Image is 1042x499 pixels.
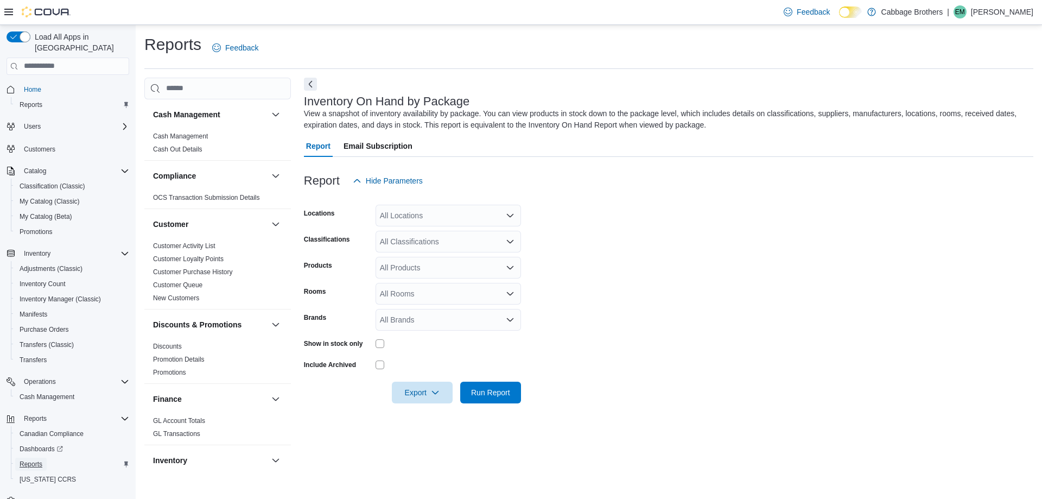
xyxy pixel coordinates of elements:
span: Cash Management [153,132,208,141]
span: Home [20,83,129,96]
span: Inventory [24,249,50,258]
a: My Catalog (Beta) [15,210,77,223]
h3: Report [304,174,340,187]
button: Catalog [20,165,50,178]
button: Customer [269,218,282,231]
span: Operations [20,375,129,388]
span: Promotions [15,225,129,238]
button: Cash Management [269,108,282,121]
button: Finance [269,393,282,406]
span: Email Subscription [344,135,412,157]
span: Customer Activity List [153,242,215,250]
span: Catalog [20,165,129,178]
div: Cash Management [144,130,291,160]
div: Eric Meade [954,5,967,18]
button: Cash Management [11,389,134,405]
button: Hide Parameters [348,170,427,192]
span: Reports [15,458,129,471]
span: My Catalog (Classic) [15,195,129,208]
button: Next [304,78,317,91]
p: | [947,5,949,18]
label: Include Archived [304,361,356,369]
button: Inventory [20,247,55,260]
button: Classification (Classic) [11,179,134,194]
a: New Customers [153,294,199,302]
button: My Catalog (Classic) [11,194,134,209]
span: Transfers [15,353,129,367]
span: Purchase Orders [20,325,69,334]
button: Reports [2,411,134,426]
span: OCS Transaction Submission Details [153,193,260,202]
a: Feedback [208,37,263,59]
span: Washington CCRS [15,473,129,486]
span: Inventory Count [15,277,129,290]
span: [US_STATE] CCRS [20,475,76,484]
button: Inventory Count [11,276,134,292]
p: [PERSON_NAME] [971,5,1033,18]
button: Home [2,81,134,97]
span: Hide Parameters [366,175,423,186]
span: Reports [20,412,129,425]
button: Catalog [2,163,134,179]
span: Export [398,382,446,403]
span: My Catalog (Classic) [20,197,80,206]
span: Transfers [20,356,47,364]
span: Cash Management [15,390,129,403]
a: Customer Purchase History [153,268,233,276]
span: Operations [24,377,56,386]
span: Promotion Details [153,355,205,364]
a: Customer Loyalty Points [153,255,224,263]
span: Transfers (Classic) [20,340,74,349]
span: Reports [20,100,42,109]
button: Inventory [2,246,134,261]
span: Promotions [153,368,186,377]
a: [US_STATE] CCRS [15,473,80,486]
a: Reports [15,458,47,471]
span: Cash Management [20,393,74,401]
a: Canadian Compliance [15,427,88,440]
span: Inventory Manager (Classic) [15,293,129,306]
span: Inventory Count [20,280,66,288]
button: Customers [2,141,134,156]
span: Reports [15,98,129,111]
a: Discounts [153,343,182,350]
button: Finance [153,394,267,405]
span: GL Transactions [153,429,200,438]
button: Users [20,120,45,133]
img: Cova [22,7,71,17]
button: Cash Management [153,109,267,120]
button: Users [2,119,134,134]
button: Reports [11,457,134,472]
label: Rooms [304,287,326,296]
a: GL Transactions [153,430,200,438]
span: Catalog [24,167,46,175]
span: Feedback [797,7,830,17]
button: Inventory Manager (Classic) [11,292,134,307]
button: Open list of options [506,237,514,246]
a: Cash Management [15,390,79,403]
h1: Reports [144,34,201,55]
span: Manifests [15,308,129,321]
a: Home [20,83,46,96]
span: Reports [20,460,42,469]
a: Promotion Details [153,356,205,363]
button: Operations [20,375,60,388]
span: Adjustments (Classic) [15,262,129,275]
span: Transfers (Classic) [15,338,129,351]
div: View a snapshot of inventory availability by package. You can view products in stock down to the ... [304,108,1028,131]
span: Classification (Classic) [20,182,85,191]
label: Products [304,261,332,270]
a: Transfers [15,353,51,367]
span: Dashboards [20,445,63,453]
a: OCS Transaction Submission Details [153,194,260,201]
span: Purchase Orders [15,323,129,336]
span: Home [24,85,41,94]
span: Inventory [20,247,129,260]
button: Transfers (Classic) [11,337,134,352]
button: Transfers [11,352,134,368]
span: Manifests [20,310,47,319]
a: Customer Queue [153,281,202,289]
a: Classification (Classic) [15,180,90,193]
